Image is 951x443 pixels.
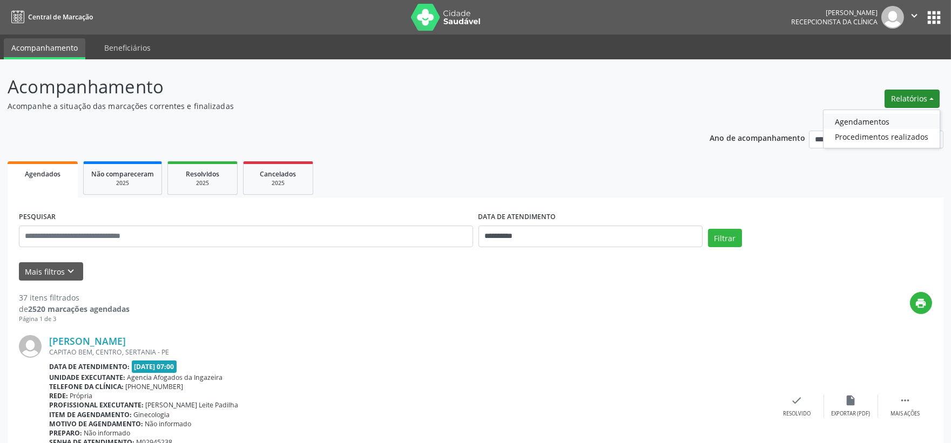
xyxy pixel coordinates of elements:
b: Preparo: [49,428,82,438]
div: 37 itens filtrados [19,292,130,303]
div: Resolvido [783,410,811,418]
i: print [915,297,927,309]
a: [PERSON_NAME] [49,335,126,347]
button: print [910,292,932,314]
button: Filtrar [708,229,742,247]
div: [PERSON_NAME] [791,8,878,17]
i:  [899,394,911,406]
a: Procedimentos realizados [824,129,940,144]
span: Não informado [145,419,192,428]
span: Não informado [84,428,131,438]
p: Ano de acompanhamento [710,131,805,144]
label: PESQUISAR [19,209,56,226]
div: Mais ações [891,410,920,418]
span: Cancelados [260,169,296,179]
button: Relatórios [885,90,940,108]
button: Mais filtroskeyboard_arrow_down [19,262,83,281]
div: Exportar (PDF) [832,410,871,418]
div: 2025 [91,179,154,187]
a: Central de Marcação [8,8,93,26]
span: [PHONE_NUMBER] [126,382,184,391]
a: Acompanhamento [4,38,85,59]
span: Própria [70,391,93,400]
span: Ginecologia [134,410,170,419]
img: img [881,6,904,29]
b: Telefone da clínica: [49,382,124,391]
span: Recepcionista da clínica [791,17,878,26]
ul: Relatórios [823,110,940,148]
div: 2025 [176,179,230,187]
button:  [904,6,925,29]
span: [PERSON_NAME] Leite Padilha [146,400,239,410]
div: CAPITAO BEM, CENTRO, SERTANIA - PE [49,347,770,357]
span: Não compareceram [91,169,154,179]
a: Agendamentos [824,114,940,129]
p: Acompanhe a situação das marcações correntes e finalizadas [8,100,663,112]
i:  [908,10,920,22]
div: de [19,303,130,315]
i: keyboard_arrow_down [65,265,77,277]
a: Beneficiários [97,38,158,57]
img: img [19,335,42,358]
i: check [791,394,803,406]
b: Unidade executante: [49,373,125,382]
b: Profissional executante: [49,400,144,410]
span: Agendados [25,169,60,179]
b: Item de agendamento: [49,410,132,419]
span: Central de Marcação [28,12,93,22]
span: Resolvidos [186,169,219,179]
b: Motivo de agendamento: [49,419,143,428]
button: apps [925,8,943,27]
div: 2025 [251,179,305,187]
strong: 2520 marcações agendadas [28,304,130,314]
b: Data de atendimento: [49,362,130,371]
b: Rede: [49,391,68,400]
p: Acompanhamento [8,73,663,100]
i: insert_drive_file [845,394,857,406]
label: DATA DE ATENDIMENTO [478,209,556,226]
span: [DATE] 07:00 [132,360,177,373]
span: Agencia Afogados da Ingazeira [127,373,223,382]
div: Página 1 de 3 [19,315,130,324]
